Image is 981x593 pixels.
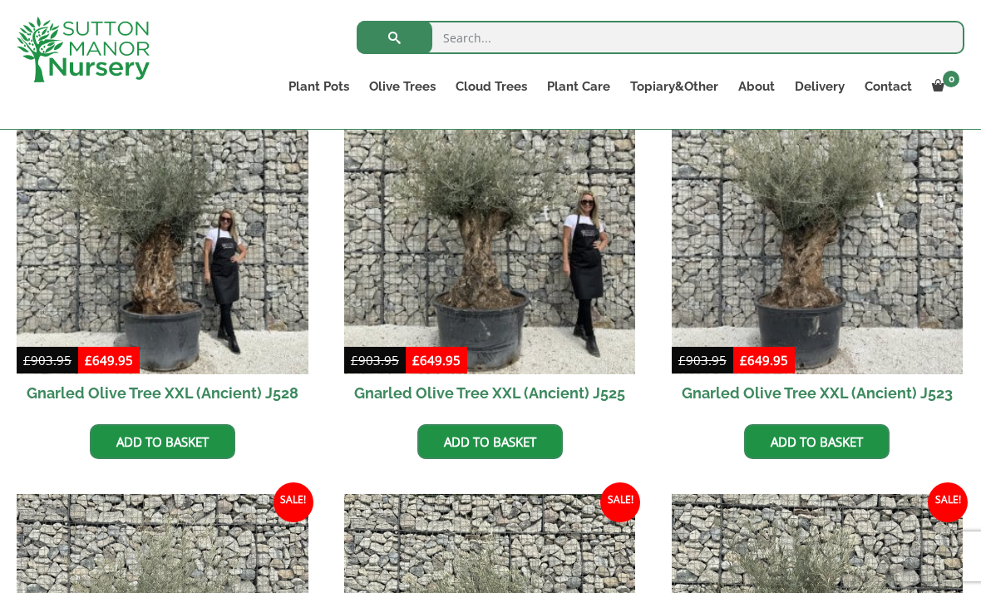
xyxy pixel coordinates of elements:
[17,374,308,412] h2: Gnarled Olive Tree XXL (Ancient) J528
[672,82,964,374] img: Gnarled Olive Tree XXL (Ancient) J523
[90,424,235,459] a: Add to basket: “Gnarled Olive Tree XXL (Ancient) J528”
[344,374,636,412] h2: Gnarled Olive Tree XXL (Ancient) J525
[412,352,461,368] bdi: 649.95
[678,352,686,368] span: £
[23,352,71,368] bdi: 903.95
[23,352,31,368] span: £
[351,352,399,368] bdi: 903.95
[412,352,420,368] span: £
[620,75,728,98] a: Topiary&Other
[600,482,640,522] span: Sale!
[922,75,964,98] a: 0
[85,352,92,368] span: £
[17,82,308,412] a: Sale! Gnarled Olive Tree XXL (Ancient) J528
[855,75,922,98] a: Contact
[344,82,636,412] a: Sale! Gnarled Olive Tree XXL (Ancient) J525
[740,352,788,368] bdi: 649.95
[417,424,563,459] a: Add to basket: “Gnarled Olive Tree XXL (Ancient) J525”
[85,352,133,368] bdi: 649.95
[740,352,747,368] span: £
[359,75,446,98] a: Olive Trees
[928,482,968,522] span: Sale!
[672,82,964,412] a: Sale! Gnarled Olive Tree XXL (Ancient) J523
[351,352,358,368] span: £
[344,82,636,374] img: Gnarled Olive Tree XXL (Ancient) J525
[279,75,359,98] a: Plant Pots
[672,374,964,412] h2: Gnarled Olive Tree XXL (Ancient) J523
[678,352,727,368] bdi: 903.95
[17,82,308,374] img: Gnarled Olive Tree XXL (Ancient) J528
[17,17,150,82] img: logo
[744,424,890,459] a: Add to basket: “Gnarled Olive Tree XXL (Ancient) J523”
[274,482,313,522] span: Sale!
[446,75,537,98] a: Cloud Trees
[537,75,620,98] a: Plant Care
[785,75,855,98] a: Delivery
[943,71,959,87] span: 0
[357,21,964,54] input: Search...
[728,75,785,98] a: About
